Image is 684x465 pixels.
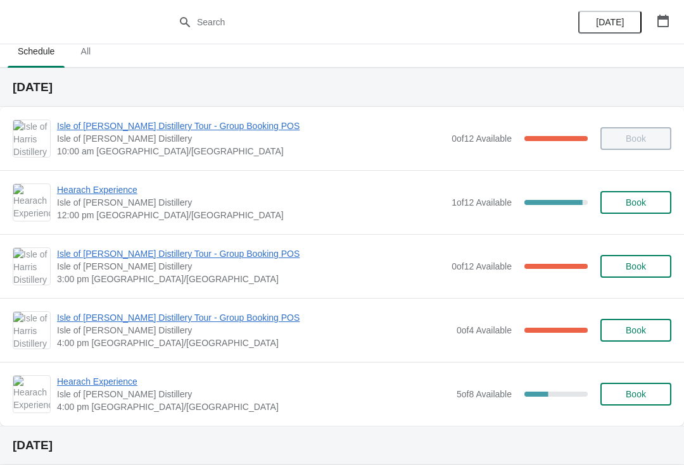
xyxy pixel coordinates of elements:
[600,255,671,278] button: Book
[626,261,646,271] span: Book
[57,196,445,209] span: Isle of [PERSON_NAME] Distillery
[600,319,671,342] button: Book
[8,40,65,63] span: Schedule
[457,389,512,399] span: 5 of 8 Available
[196,11,513,34] input: Search
[57,388,450,400] span: Isle of [PERSON_NAME] Distillery
[57,183,445,196] span: Hearach Experience
[57,337,450,349] span: 4:00 pm [GEOGRAPHIC_DATA]/[GEOGRAPHIC_DATA]
[57,260,445,273] span: Isle of [PERSON_NAME] Distillery
[57,247,445,260] span: Isle of [PERSON_NAME] Distillery Tour - Group Booking POS
[13,312,50,349] img: Isle of Harris Distillery Tour - Group Booking POS | Isle of Harris Distillery | 4:00 pm Europe/L...
[70,40,101,63] span: All
[13,81,671,94] h2: [DATE]
[600,191,671,214] button: Book
[452,133,512,144] span: 0 of 12 Available
[600,383,671,406] button: Book
[57,273,445,285] span: 3:00 pm [GEOGRAPHIC_DATA]/[GEOGRAPHIC_DATA]
[626,197,646,208] span: Book
[457,325,512,335] span: 0 of 4 Available
[57,324,450,337] span: Isle of [PERSON_NAME] Distillery
[452,261,512,271] span: 0 of 12 Available
[578,11,642,34] button: [DATE]
[57,132,445,145] span: Isle of [PERSON_NAME] Distillery
[13,248,50,285] img: Isle of Harris Distillery Tour - Group Booking POS | Isle of Harris Distillery | 3:00 pm Europe/L...
[13,439,671,452] h2: [DATE]
[13,120,50,157] img: Isle of Harris Distillery Tour - Group Booking POS | Isle of Harris Distillery | 10:00 am Europe/...
[596,17,624,27] span: [DATE]
[626,325,646,335] span: Book
[57,120,445,132] span: Isle of [PERSON_NAME] Distillery Tour - Group Booking POS
[57,209,445,221] span: 12:00 pm [GEOGRAPHIC_DATA]/[GEOGRAPHIC_DATA]
[57,311,450,324] span: Isle of [PERSON_NAME] Distillery Tour - Group Booking POS
[57,375,450,388] span: Hearach Experience
[452,197,512,208] span: 1 of 12 Available
[13,184,50,221] img: Hearach Experience | Isle of Harris Distillery | 12:00 pm Europe/London
[626,389,646,399] span: Book
[57,400,450,413] span: 4:00 pm [GEOGRAPHIC_DATA]/[GEOGRAPHIC_DATA]
[13,376,50,412] img: Hearach Experience | Isle of Harris Distillery | 4:00 pm Europe/London
[57,145,445,158] span: 10:00 am [GEOGRAPHIC_DATA]/[GEOGRAPHIC_DATA]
